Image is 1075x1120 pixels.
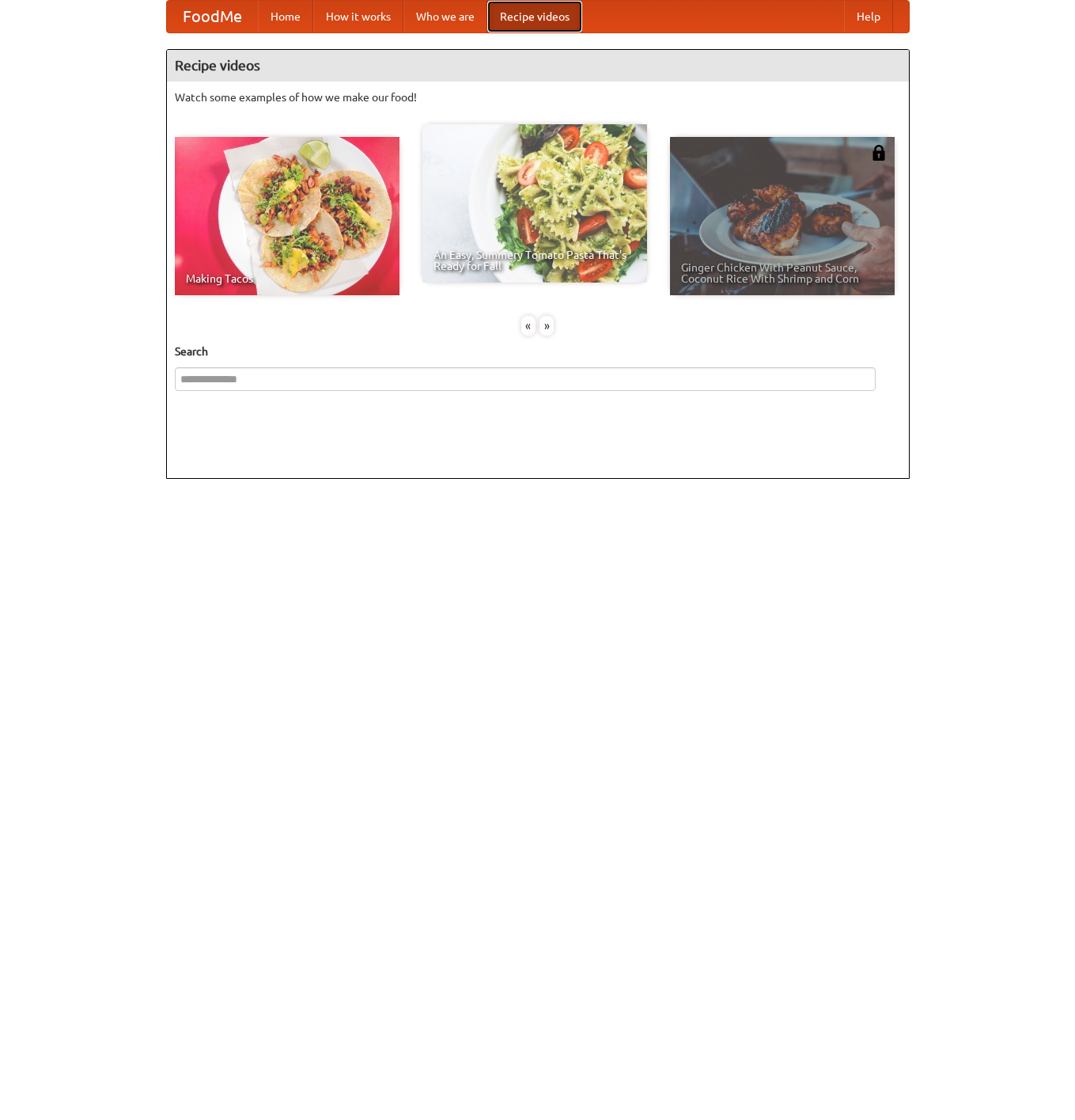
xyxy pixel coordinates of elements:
h4: Recipe videos [167,50,909,82]
a: Who we are [403,1,487,32]
span: Making Tacos [186,273,388,284]
div: « [521,316,536,336]
a: FoodMe [167,1,258,32]
h5: Search [175,344,901,359]
a: How it works [313,1,403,32]
div: » [539,316,554,336]
span: An Easy, Summery Tomato Pasta That's Ready for Fall [433,249,636,271]
p: Watch some examples of how we make our food! [175,89,901,105]
a: Help [844,1,893,32]
img: 483408.png [871,145,887,161]
a: Making Tacos [175,137,399,295]
a: Home [258,1,313,32]
a: An Easy, Summery Tomato Pasta That's Ready for Fall [422,124,647,283]
a: Recipe videos [487,1,582,32]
